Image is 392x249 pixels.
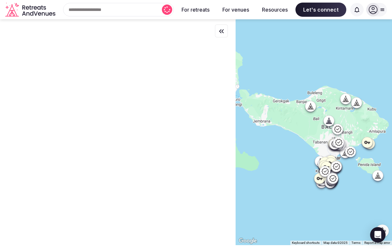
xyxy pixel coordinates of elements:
[323,241,348,244] span: Map data ©2025
[364,241,390,244] a: Report a map error
[376,225,389,237] button: Map camera controls
[257,3,293,17] button: Resources
[295,3,346,17] span: Let's connect
[176,3,215,17] button: For retreats
[292,241,320,245] button: Keyboard shortcuts
[5,3,57,17] a: Visit the homepage
[237,237,258,245] a: Open this area in Google Maps (opens a new window)
[5,3,57,17] svg: Retreats and Venues company logo
[237,237,258,245] img: Google
[217,3,254,17] button: For venues
[351,241,360,244] a: Terms (opens in new tab)
[370,227,386,243] div: Open Intercom Messenger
